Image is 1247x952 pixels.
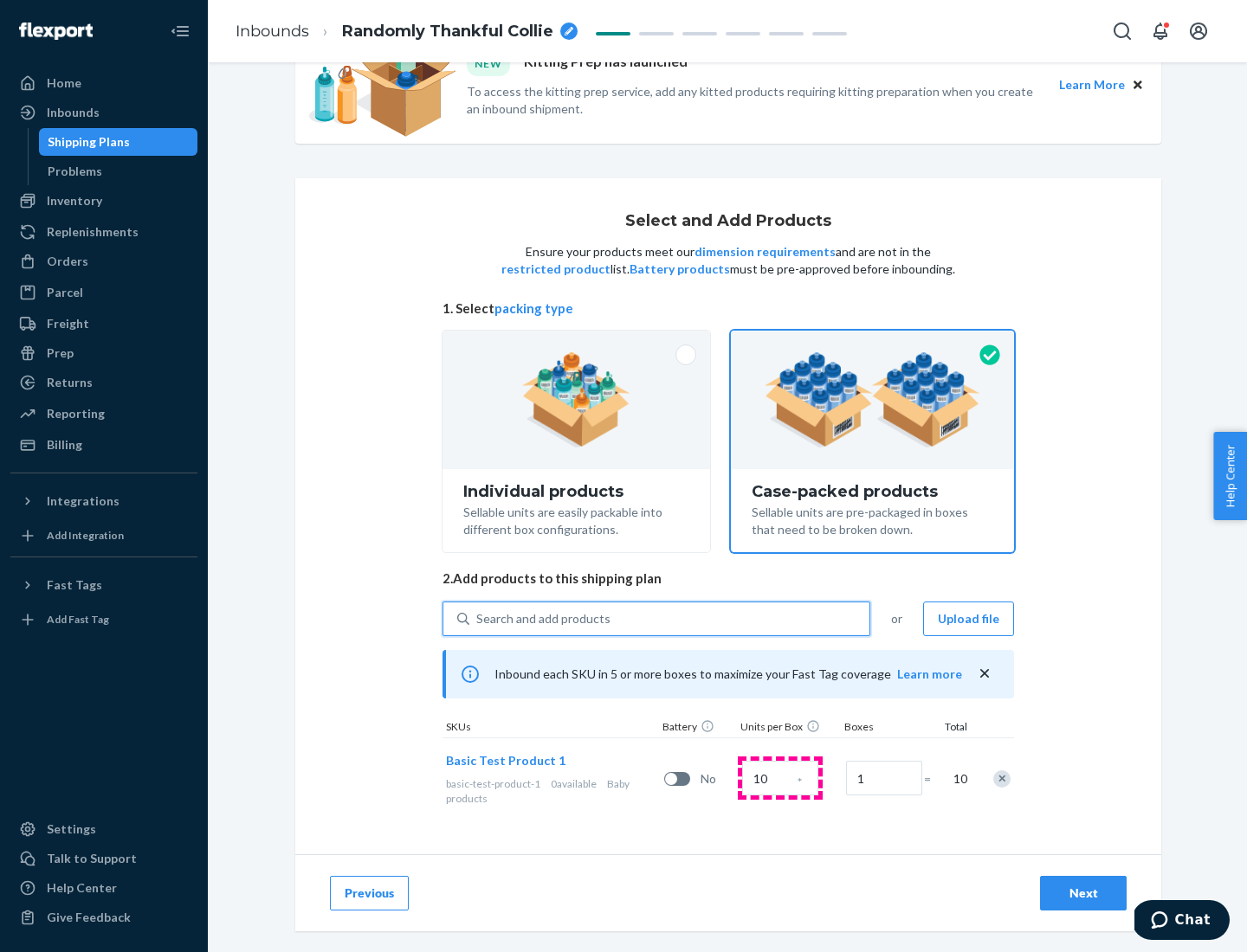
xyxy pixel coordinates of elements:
[48,163,102,180] div: Problems
[10,571,197,599] button: Fast Tags
[47,315,89,332] div: Freight
[494,299,573,318] button: packing type
[10,431,197,459] a: Billing
[467,52,510,75] div: NEW
[47,909,131,926] div: Give Feedback
[1040,876,1127,910] button: Next
[10,279,197,306] a: Parcel
[10,815,197,843] a: Settings
[10,522,197,550] a: Add Integration
[701,770,735,788] span: No
[924,770,941,788] span: =
[1143,14,1178,48] button: Open notifications
[222,6,591,57] ol: breadcrumbs
[446,777,540,790] span: basic-test-product-1
[330,876,409,910] button: Previous
[897,666,962,683] button: Learn more
[463,483,689,500] div: Individual products
[10,845,197,872] button: Talk to Support
[10,606,197,634] a: Add Fast Tag
[1181,14,1216,48] button: Open account menu
[993,770,1011,788] div: Remove Item
[446,776,657,806] div: Baby products
[841,719,927,737] div: Boxes
[47,253,88,270] div: Orders
[752,500,993,538] div: Sellable units are pre-packaged in boxes that need to be broken down.
[625,213,831,230] h1: Select and Add Products
[10,218,197,246] a: Replenishments
[765,352,980,447] img: case-pack.59cecea509d18c883b923b81aeac6d0b.png
[47,820,96,838] div: Settings
[446,753,565,768] span: Basic Test Product 1
[342,21,553,43] span: Randomly Thankful Collie
[10,310,197,338] a: Freight
[10,69,197,97] a: Home
[923,601,1014,636] button: Upload file
[1128,75,1147,94] button: Close
[695,243,836,261] button: dimension requirements
[48,133,130,151] div: Shipping Plans
[737,719,841,737] div: Units per Box
[950,770,967,788] span: 10
[47,405,105,422] div: Reporting
[927,719,971,737] div: Total
[10,369,197,396] a: Returns
[10,904,197,931] button: Give Feedback
[976,665,993,683] button: close
[1055,884,1112,902] div: Next
[752,483,993,500] div: Case-packed products
[630,261,730,278] button: Battery products
[659,719,737,737] div: Battery
[10,339,197,367] a: Prep
[10,99,197,126] a: Inbounds
[522,352,630,447] img: individual-pack.facf35554cb0f1810c75b2bd6df2d64e.png
[47,492,120,510] div: Integrations
[1134,900,1230,943] iframe: Opens a widget where you can chat to one of our agents
[891,610,902,627] span: or
[47,850,137,867] div: Talk to Support
[476,610,611,627] div: Search and add products
[446,752,565,769] button: Basic Test Product 1
[10,487,197,515] button: Integrations
[524,52,688,75] p: Kitting Prep has launched
[463,500,689,538] div: Sellable units are easily packable into different box configurations.
[10,187,197,215] a: Inventory
[39,158,198,185] a: Problems
[47,374,93,391] div: Returns
[551,777,597,790] span: 0 available
[47,344,74,362] div: Prep
[501,261,611,278] button: restricted product
[443,719,659,737] div: SKUs
[47,879,117,897] div: Help Center
[1213,432,1247,520] button: Help Center
[47,528,124,543] div: Add Integration
[47,223,139,241] div: Replenishments
[10,874,197,902] a: Help Center
[1059,75,1125,94] button: Learn More
[47,74,81,92] div: Home
[47,104,100,121] div: Inbounds
[10,248,197,275] a: Orders
[39,128,198,156] a: Shipping Plans
[236,22,309,41] a: Inbounds
[1105,14,1140,48] button: Open Search Box
[47,576,102,594] div: Fast Tags
[846,761,922,795] input: Number of boxes
[443,569,1014,588] span: 2. Add products to this shipping plan
[19,23,93,40] img: Flexport logo
[163,14,197,48] button: Close Navigation
[47,436,82,453] div: Billing
[500,243,957,278] p: Ensure your products meet our and are not in the list. must be pre-approved before inbounding.
[47,284,83,301] div: Parcel
[47,612,109,627] div: Add Fast Tag
[443,650,1014,698] div: Inbound each SKU in 5 or more boxes to maximize your Fast Tag coverage
[742,761,818,795] input: Case Quantity
[47,192,102,209] div: Inventory
[10,400,197,428] a: Reporting
[443,299,1014,318] span: 1. Select
[467,83,1043,118] p: To access the kitting prep service, add any kitted products requiring kitting preparation when yo...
